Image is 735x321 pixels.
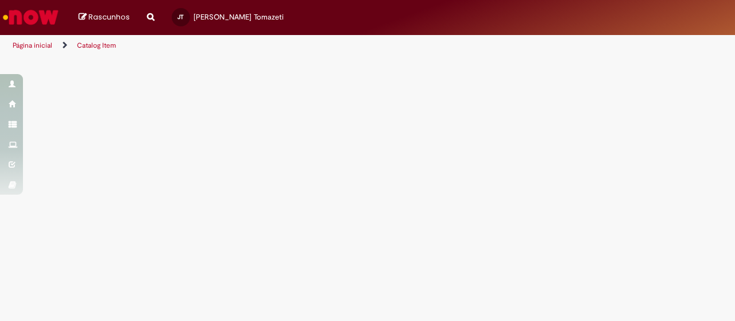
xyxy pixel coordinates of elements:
span: Rascunhos [88,11,130,22]
a: Rascunhos [79,12,130,23]
img: ServiceNow [1,6,60,29]
span: [PERSON_NAME] Tomazeti [194,12,284,22]
a: Catalog Item [77,41,116,50]
a: Página inicial [13,41,52,50]
ul: Trilhas de página [9,35,481,56]
span: JT [177,13,184,21]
